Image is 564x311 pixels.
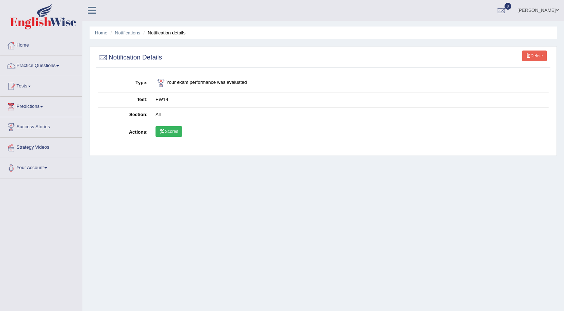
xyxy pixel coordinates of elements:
a: Predictions [0,97,82,115]
a: Home [0,35,82,53]
a: Scores [156,126,182,137]
li: Notification details [142,29,186,36]
a: Success Stories [0,117,82,135]
th: Test [98,92,152,107]
td: EW14 [152,92,549,107]
a: Your Account [0,158,82,176]
td: Your exam performance was evaluated [152,73,549,92]
a: Home [95,30,107,35]
th: Section [98,107,152,122]
th: Actions [98,122,152,143]
a: Notifications [115,30,140,35]
a: Tests [0,76,82,94]
a: Strategy Videos [0,138,82,155]
td: All [152,107,549,122]
a: Delete [522,51,547,61]
span: 0 [505,3,512,10]
a: Practice Questions [0,56,82,74]
h2: Notification Details [98,52,162,63]
th: Type [98,73,152,92]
